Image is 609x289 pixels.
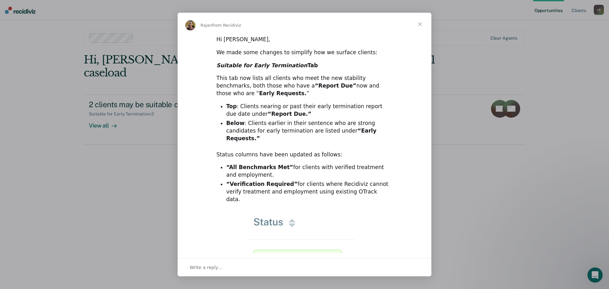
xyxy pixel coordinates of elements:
b: Early Requests. [259,90,307,96]
span: Rajan [200,23,212,28]
span: Write a reply… [190,263,223,272]
div: Open conversation and reply [178,258,431,276]
li: for clients with verified treatment and employment. [226,164,393,179]
li: for clients where Recidiviz cannot verify treatment and employment using existing OTrack data. [226,181,393,203]
li: : Clients earlier in their sentence who are strong candidates for early termination are listed under [226,120,393,142]
div: Status columns have been updated as follows: [216,151,393,159]
b: “Report Due” [315,82,356,89]
i: Suitable for Early Termination [216,62,307,69]
div: This tab now lists all clients who meet the new stability benchmarks, both those who have a now a... [216,75,393,97]
div: Hi [PERSON_NAME], [216,36,393,43]
b: Tab [216,62,318,69]
b: Below [226,120,245,126]
b: Top [226,103,237,109]
li: : Clients nearing or past their early termination report due date under [226,103,393,118]
span: from Recidiviz [212,23,241,28]
b: “Verification Required” [226,181,298,187]
b: “Early Requests.” [226,128,377,141]
b: “Report Due.” [268,111,311,117]
span: Close [409,13,431,36]
b: “All Benchmarks Met” [226,164,293,170]
img: Profile image for Rajan [185,20,195,30]
div: We made some changes to simplify how we surface clients: [216,49,393,56]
